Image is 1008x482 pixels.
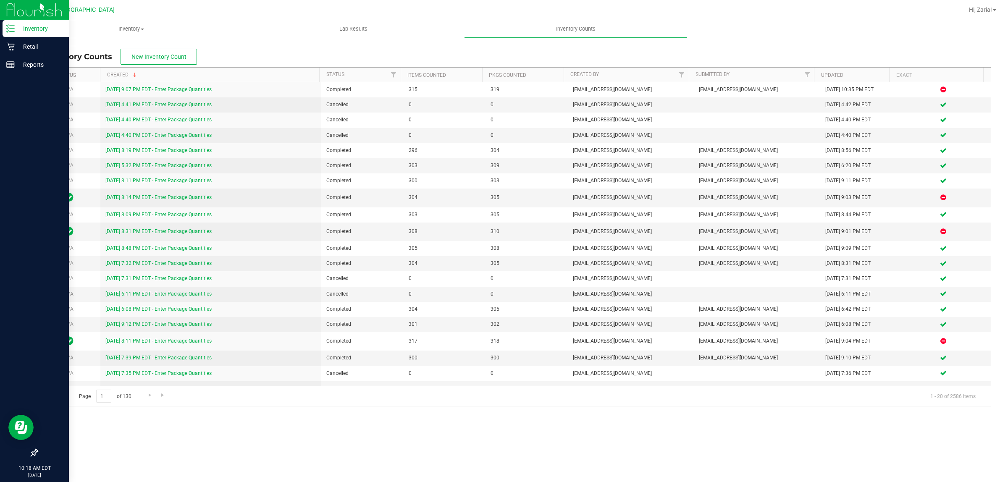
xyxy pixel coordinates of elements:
[409,131,480,139] span: 0
[64,117,73,123] span: N/A
[889,68,983,82] th: Exact
[825,147,891,155] div: [DATE] 8:56 PM EDT
[64,275,73,281] span: N/A
[326,71,344,77] a: Status
[409,354,480,362] span: 300
[573,385,689,393] span: [EMAIL_ADDRESS][DOMAIN_NAME]
[105,86,212,92] a: [DATE] 9:07 PM EDT - Enter Package Quantities
[573,275,689,283] span: [EMAIL_ADDRESS][DOMAIN_NAME]
[699,147,815,155] span: [EMAIL_ADDRESS][DOMAIN_NAME]
[4,464,65,472] p: 10:18 AM EDT
[699,177,815,185] span: [EMAIL_ADDRESS][DOMAIN_NAME]
[699,228,815,236] span: [EMAIL_ADDRESS][DOMAIN_NAME]
[699,244,815,252] span: [EMAIL_ADDRESS][DOMAIN_NAME]
[491,177,562,185] span: 303
[326,177,398,185] span: Completed
[326,244,398,252] span: Completed
[573,337,689,345] span: [EMAIL_ADDRESS][DOMAIN_NAME]
[924,390,982,402] span: 1 - 20 of 2586 items
[825,305,891,313] div: [DATE] 6:42 PM EDT
[21,25,242,33] span: Inventory
[409,369,480,377] span: 0
[570,71,599,77] a: Created By
[409,290,480,298] span: 0
[326,275,398,283] span: Cancelled
[64,147,73,153] span: N/A
[409,385,480,393] span: 0
[105,194,212,200] a: [DATE] 8:14 PM EDT - Enter Package Quantities
[825,162,891,170] div: [DATE] 6:20 PM EDT
[105,245,212,251] a: [DATE] 8:48 PM EDT - Enter Package Quantities
[491,244,562,252] span: 308
[573,131,689,139] span: [EMAIL_ADDRESS][DOMAIN_NAME]
[64,370,73,376] span: N/A
[821,72,843,78] a: Updated
[573,305,689,313] span: [EMAIL_ADDRESS][DOMAIN_NAME]
[15,42,65,52] p: Retail
[699,194,815,202] span: [EMAIL_ADDRESS][DOMAIN_NAME]
[696,71,730,77] a: Submitted By
[825,320,891,328] div: [DATE] 6:08 PM EDT
[409,177,480,185] span: 300
[326,320,398,328] span: Completed
[409,305,480,313] span: 304
[825,385,891,393] div: [DATE] 7:35 PM EDT
[409,162,480,170] span: 303
[573,354,689,362] span: [EMAIL_ADDRESS][DOMAIN_NAME]
[105,178,212,183] a: [DATE] 8:11 PM EDT - Enter Package Quantities
[573,228,689,236] span: [EMAIL_ADDRESS][DOMAIN_NAME]
[825,116,891,124] div: [DATE] 4:40 PM EDT
[20,20,242,38] a: Inventory
[409,259,480,267] span: 304
[573,177,689,185] span: [EMAIL_ADDRESS][DOMAIN_NAME]
[409,275,480,283] span: 0
[573,244,689,252] span: [EMAIL_ADDRESS][DOMAIN_NAME]
[491,259,562,267] span: 305
[6,24,15,33] inline-svg: Inventory
[573,259,689,267] span: [EMAIL_ADDRESS][DOMAIN_NAME]
[326,116,398,124] span: Cancelled
[573,86,689,94] span: [EMAIL_ADDRESS][DOMAIN_NAME]
[326,162,398,170] span: Completed
[573,116,689,124] span: [EMAIL_ADDRESS][DOMAIN_NAME]
[825,244,891,252] div: [DATE] 9:09 PM EDT
[105,370,212,376] a: [DATE] 7:35 PM EDT - Enter Package Quantities
[491,354,562,362] span: 300
[825,369,891,377] div: [DATE] 7:36 PM EDT
[131,53,186,60] span: New Inventory Count
[57,6,115,13] span: [GEOGRAPHIC_DATA]
[825,211,891,219] div: [DATE] 8:44 PM EDT
[105,132,212,138] a: [DATE] 4:40 PM EDT - Enter Package Quantities
[409,228,480,236] span: 308
[64,260,73,266] span: N/A
[825,337,891,345] div: [DATE] 9:04 PM EDT
[15,24,65,34] p: Inventory
[675,68,689,82] a: Filter
[407,72,446,78] a: Items Counted
[105,291,212,297] a: [DATE] 6:11 PM EDT - Enter Package Quantities
[105,117,212,123] a: [DATE] 4:40 PM EDT - Enter Package Quantities
[64,102,73,107] span: N/A
[491,194,562,202] span: 305
[64,321,73,327] span: N/A
[6,60,15,69] inline-svg: Reports
[326,147,398,155] span: Completed
[573,320,689,328] span: [EMAIL_ADDRESS][DOMAIN_NAME]
[573,194,689,202] span: [EMAIL_ADDRESS][DOMAIN_NAME]
[573,211,689,219] span: [EMAIL_ADDRESS][DOMAIN_NAME]
[491,290,562,298] span: 0
[242,20,465,38] a: Lab Results
[409,147,480,155] span: 296
[64,245,73,251] span: N/A
[105,275,212,281] a: [DATE] 7:31 PM EDT - Enter Package Quantities
[491,101,562,109] span: 0
[105,260,212,266] a: [DATE] 7:32 PM EDT - Enter Package Quantities
[491,86,562,94] span: 319
[144,390,156,401] a: Go to the next page
[64,306,73,312] span: N/A
[72,390,138,403] span: Page of 130
[825,194,891,202] div: [DATE] 9:03 PM EDT
[573,290,689,298] span: [EMAIL_ADDRESS][DOMAIN_NAME]
[969,6,992,13] span: Hi, Zaria!
[491,211,562,219] span: 305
